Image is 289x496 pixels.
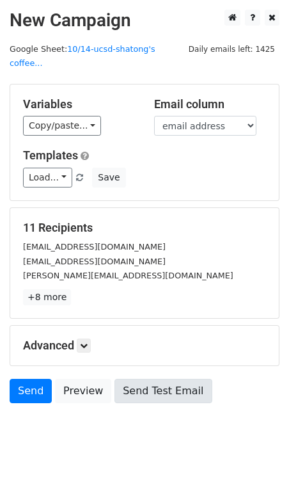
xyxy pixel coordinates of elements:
[114,379,212,403] a: Send Test Email
[23,97,135,111] h5: Variables
[23,242,166,252] small: [EMAIL_ADDRESS][DOMAIN_NAME]
[10,379,52,403] a: Send
[92,168,125,188] button: Save
[55,379,111,403] a: Preview
[10,10,279,31] h2: New Campaign
[10,44,155,68] small: Google Sheet:
[10,44,155,68] a: 10/14-ucsd-shatong's coffee...
[23,339,266,353] h5: Advanced
[184,44,279,54] a: Daily emails left: 1425
[23,289,71,305] a: +8 more
[225,435,289,496] iframe: Chat Widget
[184,42,279,56] span: Daily emails left: 1425
[23,257,166,266] small: [EMAIL_ADDRESS][DOMAIN_NAME]
[23,148,78,162] a: Templates
[23,168,72,188] a: Load...
[23,116,101,136] a: Copy/paste...
[23,221,266,235] h5: 11 Recipients
[154,97,266,111] h5: Email column
[23,271,233,280] small: [PERSON_NAME][EMAIL_ADDRESS][DOMAIN_NAME]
